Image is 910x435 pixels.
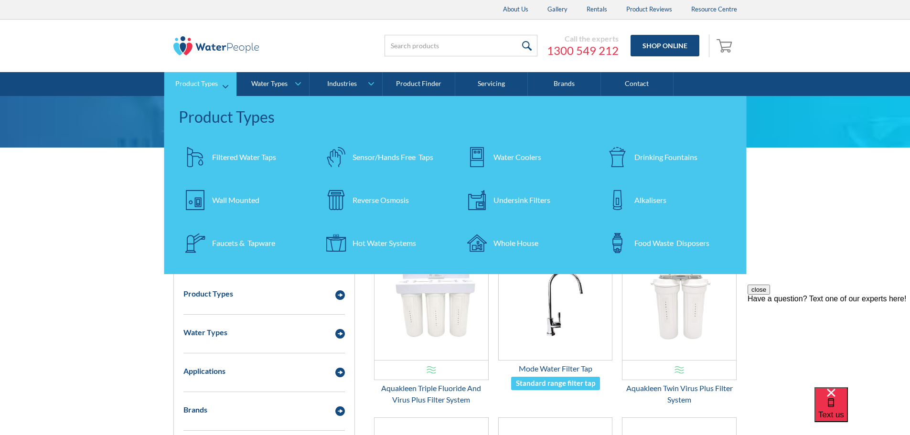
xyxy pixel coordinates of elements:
[179,226,310,260] a: Faucets & Tapware
[212,194,259,206] div: Wall Mounted
[319,183,450,217] a: Reverse Osmosis
[460,183,591,217] a: Undersink Filters
[374,382,489,405] div: Aquakleen Triple Fluoride And Virus Plus Filter System
[528,72,600,96] a: Brands
[601,72,674,96] a: Contact
[498,363,613,374] div: Mode Water Filter Tap
[164,72,236,96] a: Product Types
[183,288,233,299] div: Product Types
[460,226,591,260] a: Whole House
[714,34,737,57] a: Open empty cart
[327,80,357,88] div: Industries
[634,194,666,206] div: Alkalisers
[634,151,697,163] div: Drinking Fountains
[622,382,737,405] div: Aquakleen Twin Virus Plus Filter System
[173,36,259,55] img: The Water People
[622,245,737,405] a: Aquakleen Twin Virus Plus Filter SystemAquakleen Twin Virus Plus Filter System
[455,72,528,96] a: Servicing
[179,140,310,174] a: Filtered Water Taps
[374,245,489,405] a: Aquakleen Triple Fluoride And Virus Plus Filter SystemAquakleen Triple Fluoride And Virus Plus Fi...
[375,245,488,360] img: Aquakleen Triple Fluoride And Virus Plus Filter System
[179,106,732,128] div: Product Types
[460,140,591,174] a: Water Coolers
[353,237,416,249] div: Hot Water Systems
[601,183,732,217] a: Alkalisers
[499,245,612,360] img: Mode Water Filter Tap
[516,378,595,389] div: Standard range filter tap
[631,35,699,56] a: Shop Online
[383,72,455,96] a: Product Finder
[212,151,276,163] div: Filtered Water Taps
[164,96,747,274] nav: Product Types
[179,183,310,217] a: Wall Mounted
[498,245,613,391] a: Mode Water Filter TapMode Water Filter TapStandard range filter tap
[353,194,409,206] div: Reverse Osmosis
[717,38,735,53] img: shopping cart
[319,226,450,260] a: Hot Water Systems
[493,237,538,249] div: Whole House
[183,327,227,338] div: Water Types
[547,34,619,43] div: Call the experts
[622,245,736,360] img: Aquakleen Twin Virus Plus Filter System
[601,140,732,174] a: Drinking Fountains
[212,237,275,249] div: Faucets & Tapware
[353,151,433,163] div: Sensor/Hands Free Taps
[183,404,207,415] div: Brands
[319,140,450,174] a: Sensor/Hands Free Taps
[385,35,537,56] input: Search products
[634,237,709,249] div: Food Waste Disposers
[493,194,550,206] div: Undersink Filters
[310,72,382,96] a: Industries
[814,387,910,435] iframe: podium webchat widget bubble
[493,151,541,163] div: Water Coolers
[601,226,732,260] a: Food Waste Disposers
[547,43,619,58] a: 1300 549 212
[251,80,288,88] div: Water Types
[237,72,309,96] a: Water Types
[175,80,218,88] div: Product Types
[183,365,225,377] div: Applications
[748,285,910,399] iframe: podium webchat widget prompt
